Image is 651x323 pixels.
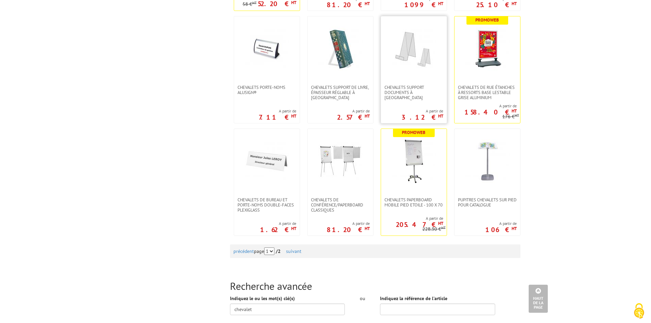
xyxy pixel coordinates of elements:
[458,197,517,207] span: PUPITRES CHEVALETS SUR PIED POUR CATALOGUE
[381,85,447,100] a: CHEVALETS SUPPORT DOCUMENTS À [GEOGRAPHIC_DATA]
[381,197,447,207] a: Chevalets Paperboard Mobile Pied Etoile - 100 x 70
[238,197,296,213] span: Chevalets de bureau et porte-noms double-faces plexiglass
[230,280,520,292] h2: Recherche avancée
[402,130,425,135] b: Promoweb
[311,85,370,100] span: CHEVALETS SUPPORT DE LIVRE, ÉPAISSEUR RÉGLABLE À [GEOGRAPHIC_DATA]
[260,221,296,226] span: A partir de
[233,244,517,258] div: page
[402,115,443,119] p: 3.12 €
[455,197,520,207] a: PUPITRES CHEVALETS SUR PIED POUR CATALOGUE
[476,3,517,7] p: 25.10 €
[627,300,651,323] button: Cookies (fenêtre modale)
[441,225,446,230] sup: HT
[278,248,281,254] span: 2
[529,285,548,313] a: Haut de la page
[234,197,300,213] a: Chevalets de bureau et porte-noms double-faces plexiglass
[260,228,296,232] p: 1.62 €
[381,216,443,221] span: A partir de
[455,85,520,100] a: Chevalets de rue étanches à ressorts base lestable Grise Aluminium
[327,228,370,232] p: 81.20 €
[318,139,363,184] img: Chevalets de conférence/Paperboard Classiques
[276,248,285,254] strong: /
[438,220,443,226] sup: HT
[337,115,370,119] p: 2.57 €
[485,221,517,226] span: A partir de
[380,295,447,302] label: Indiquez la référence de l'article
[384,85,443,100] span: CHEVALETS SUPPORT DOCUMENTS À [GEOGRAPHIC_DATA]
[308,85,373,100] a: CHEVALETS SUPPORT DE LIVRE, ÉPAISSEUR RÉGLABLE À [GEOGRAPHIC_DATA]
[252,0,257,5] sup: HT
[392,27,436,71] img: CHEVALETS SUPPORT DOCUMENTS À POSER
[308,197,373,213] a: Chevalets de conférence/Paperboard Classiques
[327,221,370,226] span: A partir de
[438,113,443,119] sup: HT
[515,113,519,118] sup: HT
[402,108,443,114] span: A partir de
[233,248,254,254] a: précédent
[238,85,296,95] span: Chevalets porte-noms AluSign®
[234,85,300,95] a: Chevalets porte-noms AluSign®
[438,1,443,6] sup: HT
[465,27,510,71] img: Chevalets de rue étanches à ressorts base lestable Grise Aluminium
[337,108,370,114] span: A partir de
[365,113,370,119] sup: HT
[512,226,517,231] sup: HT
[384,197,443,207] span: Chevalets Paperboard Mobile Pied Etoile - 100 x 70
[455,103,517,109] span: A partir de
[230,295,295,302] label: Indiquez le ou les mot(s) clé(s)
[245,27,289,71] img: Chevalets porte-noms AluSign®
[243,2,257,7] p: 58 €
[512,108,517,114] sup: HT
[404,3,443,7] p: 1099 €
[259,115,296,119] p: 7.11 €
[512,1,517,6] sup: HT
[355,295,370,302] div: ou
[365,1,370,6] sup: HT
[465,139,510,184] img: PUPITRES CHEVALETS SUR PIED POUR CATALOGUE
[318,27,363,71] img: CHEVALETS SUPPORT DE LIVRE, ÉPAISSEUR RÉGLABLE À POSER
[464,110,517,114] p: 158.40 €
[291,226,296,231] sup: HT
[286,248,301,254] a: suivant
[392,139,436,184] img: Chevalets Paperboard Mobile Pied Etoile - 100 x 70
[458,85,517,100] span: Chevalets de rue étanches à ressorts base lestable Grise Aluminium
[327,3,370,7] p: 81.20 €
[502,114,519,119] p: 176 €
[259,108,296,114] span: A partir de
[422,227,446,232] p: 228.30 €
[485,228,517,232] p: 106 €
[291,113,296,119] sup: HT
[311,197,370,213] span: Chevalets de conférence/Paperboard Classiques
[245,139,289,184] img: Chevalets de bureau et porte-noms double-faces plexiglass
[475,17,499,23] b: Promoweb
[396,223,443,227] p: 205.47 €
[258,2,296,6] p: 52.20 €
[630,302,648,320] img: Cookies (fenêtre modale)
[365,226,370,231] sup: HT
